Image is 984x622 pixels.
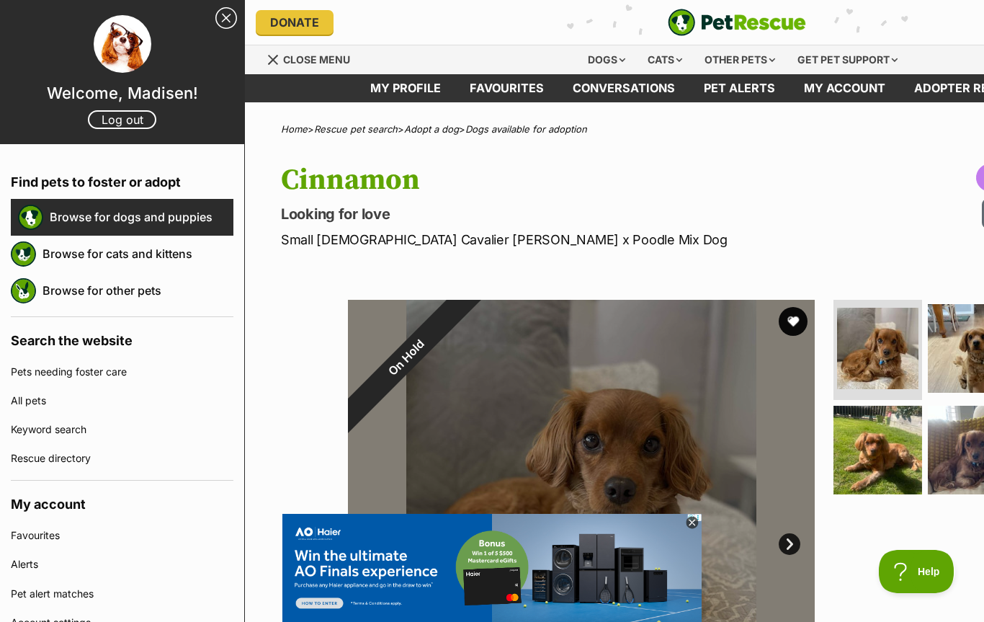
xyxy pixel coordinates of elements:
img: petrescue logo [11,278,36,303]
div: Cats [638,45,692,74]
div: Other pets [694,45,785,74]
button: favourite [779,307,808,336]
a: My account [790,74,900,102]
a: Log out [88,110,156,129]
img: Photo of Cinnamon [837,308,918,389]
a: Favourites [455,74,558,102]
a: Close Sidebar [215,7,237,29]
a: Alerts [11,550,233,579]
a: All pets [11,386,233,415]
iframe: Help Scout Beacon - Open [879,550,955,593]
a: Keyword search [11,415,233,444]
a: Browse for other pets [43,275,233,306]
a: Favourites [11,521,233,550]
img: petrescue logo [11,241,36,267]
a: Dogs available for adoption [465,123,587,135]
div: Dogs [578,45,635,74]
a: Browse for cats and kittens [43,239,233,269]
img: petrescue logo [18,205,43,230]
a: conversations [558,74,689,102]
h4: My account [11,481,233,521]
p: Looking for love [281,204,846,224]
img: logo-e224e6f780fb5917bec1dbf3a21bbac754714ae5b6737aabdf751b685950b380.svg [668,9,806,36]
img: Photo of Cinnamon [833,406,922,494]
a: Pets needing foster care [11,357,233,386]
div: On Hold [315,267,497,449]
a: Adopt a dog [404,123,459,135]
div: Get pet support [787,45,908,74]
a: My profile [356,74,455,102]
a: Rescue directory [11,444,233,473]
h4: Find pets to foster or adopt [11,159,233,199]
a: Menu [267,45,360,71]
a: Pet alerts [689,74,790,102]
h4: Search the website [11,317,233,357]
a: Rescue pet search [314,123,398,135]
a: Next [779,533,800,555]
h1: Cinnamon [281,164,846,197]
a: Browse for dogs and puppies [50,202,233,232]
img: profile image [94,15,151,73]
a: Home [281,123,308,135]
a: Donate [256,10,334,35]
a: PetRescue [668,9,806,36]
a: Pet alert matches [11,579,233,608]
span: Close menu [283,53,350,66]
p: Small [DEMOGRAPHIC_DATA] Cavalier [PERSON_NAME] x Poodle Mix Dog [281,230,846,249]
